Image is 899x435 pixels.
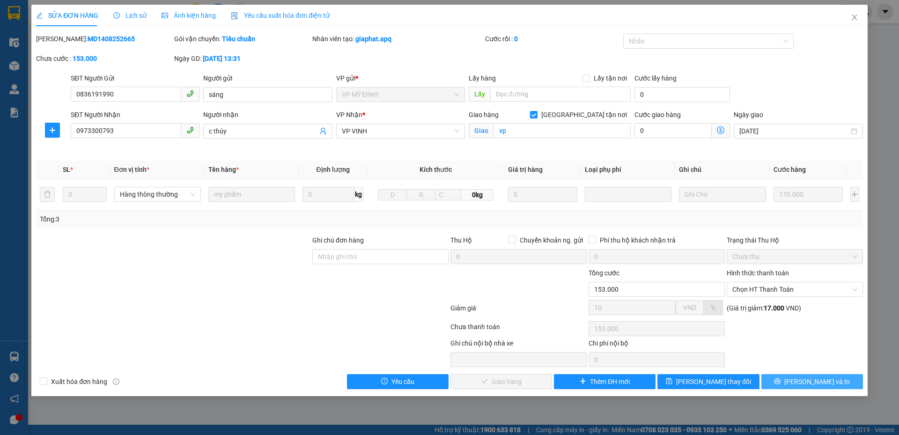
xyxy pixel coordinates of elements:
[36,12,43,19] span: edit
[40,214,347,224] div: Tổng: 3
[761,374,863,389] button: printer[PERSON_NAME] và In
[378,189,407,200] input: D
[354,187,363,202] span: kg
[841,5,868,31] button: Close
[850,187,859,202] button: plus
[449,322,588,338] div: Chưa thanh toán
[711,304,715,311] span: %
[675,161,769,179] th: Ghi chú
[342,124,459,138] span: VP VINH
[162,12,216,19] span: Ảnh kiện hàng
[336,73,465,83] div: VP gửi
[739,126,848,136] input: Ngày giao
[764,304,784,312] span: 17.000
[336,111,362,118] span: VP Nhận
[508,187,578,202] input: 0
[342,88,459,102] span: VP MỸ ĐÌNH
[634,111,681,118] label: Cước giao hàng
[319,127,327,135] span: user-add
[113,378,119,385] span: info-circle
[47,376,111,387] span: Xuất hóa đơn hàng
[657,374,759,389] button: save[PERSON_NAME] thay đổi
[679,187,766,202] input: Ghi Chú
[461,189,493,200] span: 0kg
[554,374,656,389] button: plusThêm ĐH mới
[469,74,496,82] span: Lấy hàng
[683,304,696,311] span: VND
[676,376,751,387] span: [PERSON_NAME] thay đổi
[73,55,97,62] b: 153.000
[634,74,677,82] label: Cước lấy hàng
[590,73,631,83] span: Lấy tận nơi
[494,123,631,138] input: Giao tận nơi
[203,73,332,83] div: Người gửi
[580,378,586,385] span: plus
[71,73,199,83] div: SĐT Người Gửi
[186,126,194,134] span: phone
[596,235,679,245] span: Phí thu hộ khách nhận trả
[450,374,552,389] button: checkGiao hàng
[381,378,388,385] span: exclamation-circle
[538,110,631,120] span: [GEOGRAPHIC_DATA] tận nơi
[589,338,725,352] div: Chi phí nội bộ
[40,187,55,202] button: delete
[231,12,238,20] img: icon
[391,376,414,387] span: Yêu cầu
[208,187,295,202] input: VD: Bàn, Ghế
[717,126,724,134] span: dollar-circle
[36,53,172,64] div: Chưa cước :
[347,374,449,389] button: exclamation-circleYêu cầu
[774,187,843,202] input: 0
[450,236,472,244] span: Thu Hộ
[774,166,806,173] span: Cước hàng
[485,34,621,44] div: Cước rồi :
[355,35,391,43] b: giaphat.apq
[203,55,241,62] b: [DATE] 13:31
[774,378,781,385] span: printer
[36,34,172,44] div: [PERSON_NAME]:
[208,166,239,173] span: Tên hàng
[174,34,310,44] div: Gói vận chuyển:
[590,376,630,387] span: Thêm ĐH mới
[469,111,499,118] span: Giao hàng
[732,282,857,296] span: Chọn HT Thanh Toán
[727,235,863,245] div: Trạng thái Thu Hộ
[634,87,730,102] input: Cước lấy hàng
[450,338,587,352] div: Ghi chú nội bộ nhà xe
[514,35,518,43] b: 0
[222,35,255,43] b: Tiêu chuẩn
[113,12,120,19] span: clock-circle
[63,166,70,173] span: SL
[469,87,490,102] span: Lấy
[727,269,789,277] label: Hình thức thanh toán
[162,12,168,19] span: picture
[469,123,494,138] span: Giao
[312,249,449,264] input: Ghi chú đơn hàng
[231,12,330,19] span: Yêu cầu xuất hóa đơn điện tử
[186,90,194,97] span: phone
[851,14,858,21] span: close
[732,250,857,264] span: Chưa thu
[203,110,332,120] div: Người nhận
[727,304,801,312] span: (Giá trị giảm: VND )
[490,87,631,102] input: Dọc đường
[516,235,587,245] span: Chuyển khoản ng. gửi
[113,12,147,19] span: Lịch sử
[36,12,98,19] span: SỬA ĐƠN HÀNG
[581,161,675,179] th: Loại phụ phí
[45,126,59,134] span: plus
[316,166,349,173] span: Định lượng
[420,166,452,173] span: Kích thước
[88,35,135,43] b: MD1408252665
[508,166,543,173] span: Giá trị hàng
[312,34,483,44] div: Nhân viên tạo:
[666,378,672,385] span: save
[634,123,712,138] input: Cước giao hàng
[435,189,461,200] input: C
[406,189,435,200] input: R
[71,110,199,120] div: SĐT Người Nhận
[120,187,195,201] span: Hàng thông thường
[784,376,850,387] span: [PERSON_NAME] và In
[45,123,60,138] button: plus
[589,269,619,277] span: Tổng cước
